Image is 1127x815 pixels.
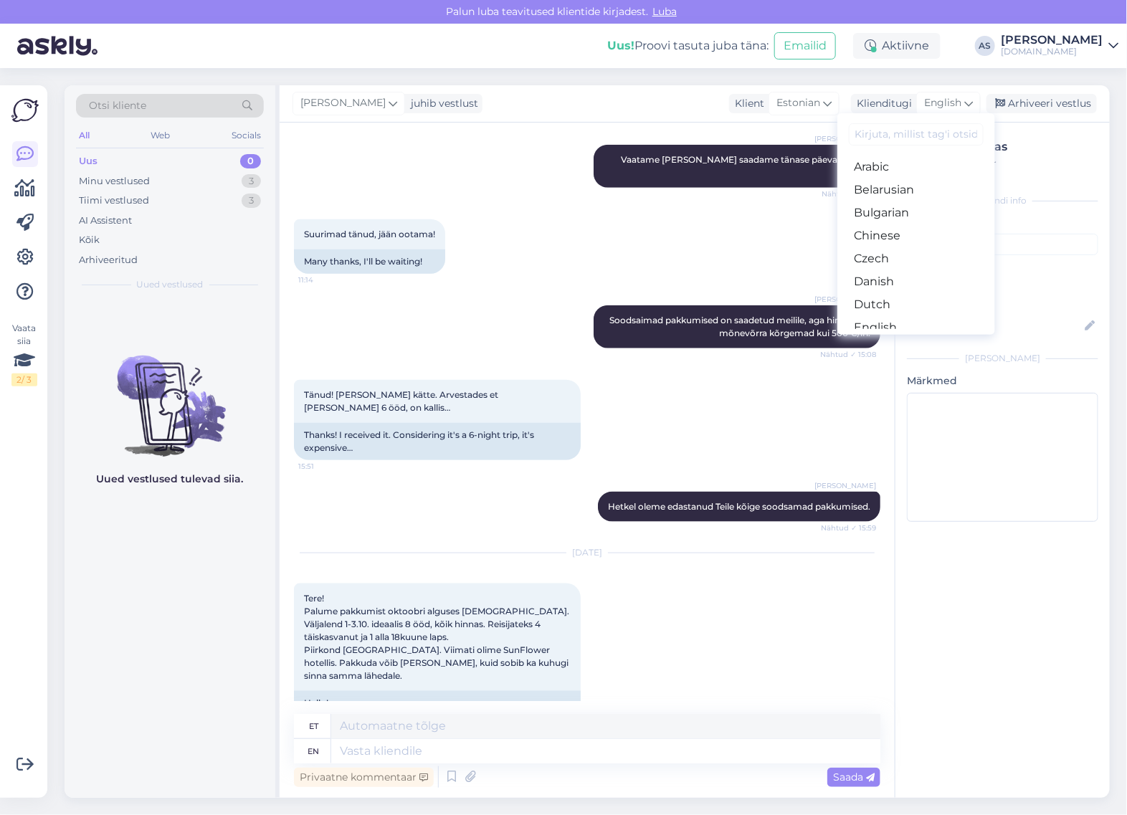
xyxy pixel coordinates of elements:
div: Vaata siia [11,322,37,386]
div: juhib vestlust [405,96,478,111]
span: Saada [833,771,875,783]
span: 15:51 [298,461,352,472]
img: No chats [65,330,275,459]
a: Dutch [837,293,995,316]
div: Klient [729,96,764,111]
div: [DOMAIN_NAME] [1001,46,1103,57]
input: Lisa tag [907,234,1098,255]
span: Nähtud ✓ 11:07 [822,189,876,199]
div: Kliendi info [907,194,1098,207]
div: 3 [242,194,261,208]
a: [PERSON_NAME][DOMAIN_NAME] [1001,34,1118,57]
span: English [924,95,961,111]
div: Many thanks, I'll be waiting! [294,249,445,274]
div: 0 [240,154,261,168]
p: Kliendi nimi [907,297,1098,312]
a: English [837,316,995,339]
span: Suurimad tänud, jään ootama! [304,229,435,239]
div: [PERSON_NAME] [1001,34,1103,46]
span: Nähtud ✓ 15:08 [820,349,876,360]
a: Czech [837,247,995,270]
div: [PERSON_NAME] [907,352,1098,365]
div: Arhiveeritud [79,253,138,267]
div: Minu vestlused [79,174,150,189]
div: Klienditugi [851,96,912,111]
input: Kirjuta, millist tag'i otsid [849,123,984,146]
span: Vaatame [PERSON_NAME] saadame tänase päeva jooksul meilile. [621,154,872,178]
a: Belarusian [837,178,995,201]
div: Proovi tasuta juba täna: [607,37,769,54]
span: Nähtud ✓ 15:59 [821,523,876,533]
div: Aktiivne [853,33,941,59]
div: AS [975,36,995,56]
div: en [308,739,320,763]
span: [PERSON_NAME] [814,480,876,491]
p: Facebooki leht [907,261,1098,276]
span: Otsi kliente [89,98,146,113]
img: Askly Logo [11,97,39,124]
p: Märkmed [907,373,1098,389]
a: Bulgarian [837,201,995,224]
span: 11:14 [298,275,352,285]
p: [DOMAIN_NAME] [907,276,1098,291]
div: AI Assistent [79,214,132,228]
span: Tere! Palume pakkumist oktoobri alguses [DEMOGRAPHIC_DATA]. Väljalend 1-3.10. ideaalis 8 ööd, kõi... [304,593,571,681]
div: Tiimi vestlused [79,194,149,208]
div: Socials [229,126,264,145]
div: Uus [79,154,98,168]
div: [DATE] [294,546,880,559]
input: Lisa nimi [908,318,1082,334]
a: Chinese [837,224,995,247]
span: Luba [648,5,681,18]
span: [PERSON_NAME] [814,133,876,144]
div: Web [148,126,173,145]
div: Hello! We are asking for an offer for a trip to [GEOGRAPHIC_DATA] in early October. Departure 1-3... [294,691,581,793]
div: Liisi Rästas [941,138,1094,156]
a: Arabic [837,156,995,178]
span: Hetkel oleme edastanud Teile kõige soodsamad pakkumised. [608,501,870,512]
span: Tänud! [PERSON_NAME] kätte. Arvestades et [PERSON_NAME] 6 ööd, on kallis… [304,389,500,413]
div: # wtsqnygr [941,156,1094,171]
span: Soodsaimad pakkumised on saadetud meilile, aga hinnad on mõnevõrra kõrgemad kui 500 €/in. [609,315,872,338]
div: et [309,714,318,738]
div: Privaatne kommentaar [294,768,434,787]
span: Uued vestlused [137,278,204,291]
span: [PERSON_NAME] [300,95,386,111]
p: Uued vestlused tulevad siia. [97,472,244,487]
div: 2 / 3 [11,373,37,386]
div: All [76,126,92,145]
span: Estonian [776,95,820,111]
div: Arhiveeri vestlus [986,94,1097,113]
div: Kõik [79,233,100,247]
span: [PERSON_NAME] [814,294,876,305]
div: 3 [242,174,261,189]
p: Kliendi tag'id [907,216,1098,231]
div: Thanks! I received it. Considering it's a 6-night trip, it's expensive… [294,423,581,460]
a: Danish [837,270,995,293]
button: Emailid [774,32,836,59]
b: Uus! [607,39,634,52]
